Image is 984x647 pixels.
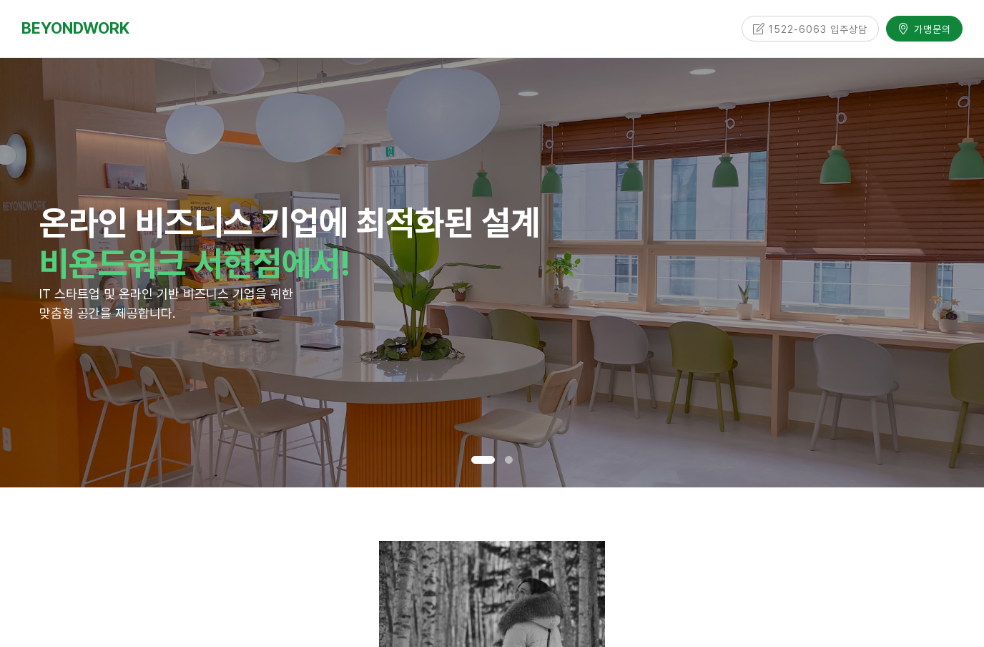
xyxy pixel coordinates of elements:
strong: 비욘드워크 서현점에서! [39,243,350,284]
strong: 온라인 비즈니스 기업에 최적화된 설계 [39,202,540,243]
span: IT 스타트업 및 온라인 기반 비즈니스 기업을 위한 [39,286,293,301]
span: 맞춤형 공간을 제공합니다. [39,306,175,321]
a: BEYONDWORK [21,15,129,42]
span: 가맹문의 [910,21,951,36]
a: 가맹문의 [886,16,963,41]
